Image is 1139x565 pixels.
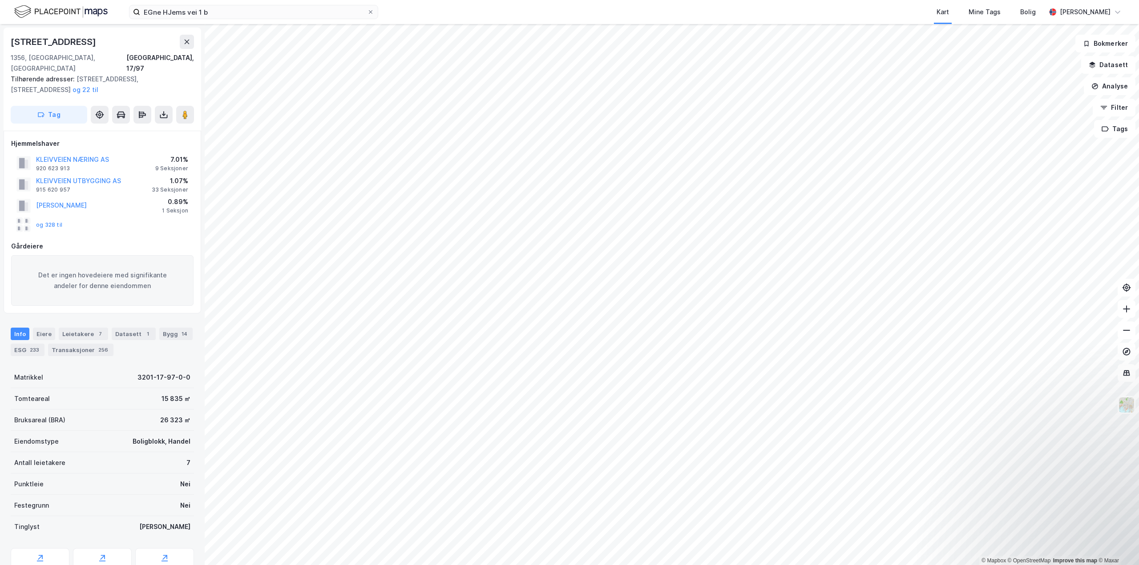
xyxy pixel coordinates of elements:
button: Tag [11,106,87,124]
button: Filter [1093,99,1135,116]
button: Analyse [1084,77,1135,95]
div: 33 Seksjoner [152,186,188,193]
a: Mapbox [981,557,1006,564]
div: 920 623 913 [36,165,70,172]
div: Eiendomstype [14,436,59,447]
div: Hjemmelshaver [11,138,194,149]
div: Tomteareal [14,393,50,404]
div: Det er ingen hovedeiere med signifikante andeler for denne eiendommen [11,255,194,306]
div: Kart [937,7,949,17]
div: 1 [143,329,152,338]
a: Improve this map [1053,557,1097,564]
div: 1 Seksjon [162,207,188,214]
button: Datasett [1081,56,1135,74]
div: Tinglyst [14,521,40,532]
div: Punktleie [14,479,44,489]
div: Nei [180,500,190,511]
div: 7.01% [155,154,188,165]
div: 3201-17-97-0-0 [137,372,190,383]
div: 7 [186,457,190,468]
img: logo.f888ab2527a4732fd821a326f86c7f29.svg [14,4,108,20]
a: OpenStreetMap [1008,557,1051,564]
div: Gårdeiere [11,241,194,252]
div: Festegrunn [14,500,49,511]
div: 7 [96,329,105,338]
div: 9 Seksjoner [155,165,188,172]
div: 15 835 ㎡ [162,393,190,404]
div: Nei [180,479,190,489]
div: Leietakere [59,328,108,340]
div: 0.89% [162,196,188,207]
div: 233 [28,345,41,354]
div: Antall leietakere [14,457,65,468]
div: [GEOGRAPHIC_DATA], 17/97 [126,52,194,74]
div: Bolig [1020,7,1036,17]
div: Matrikkel [14,372,43,383]
button: Tags [1094,120,1135,138]
div: Bygg [159,328,193,340]
div: [STREET_ADDRESS], [STREET_ADDRESS] [11,74,187,95]
div: 26 323 ㎡ [160,415,190,425]
div: 1356, [GEOGRAPHIC_DATA], [GEOGRAPHIC_DATA] [11,52,126,74]
div: [PERSON_NAME] [1060,7,1111,17]
div: Eiere [33,328,55,340]
div: Mine Tags [969,7,1001,17]
input: Søk på adresse, matrikkel, gårdeiere, leietakere eller personer [140,5,367,19]
img: Z [1118,397,1135,413]
span: Tilhørende adresser: [11,75,77,83]
div: Boligblokk, Handel [133,436,190,447]
div: [STREET_ADDRESS] [11,35,98,49]
div: Bruksareal (BRA) [14,415,65,425]
div: [PERSON_NAME] [139,521,190,532]
div: Info [11,328,29,340]
div: 1.07% [152,176,188,186]
div: Transaksjoner [48,344,113,356]
div: 915 620 957 [36,186,70,193]
button: Bokmerker [1075,35,1135,52]
div: 256 [97,345,110,354]
div: 14 [180,329,189,338]
div: ESG [11,344,44,356]
div: Datasett [112,328,156,340]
